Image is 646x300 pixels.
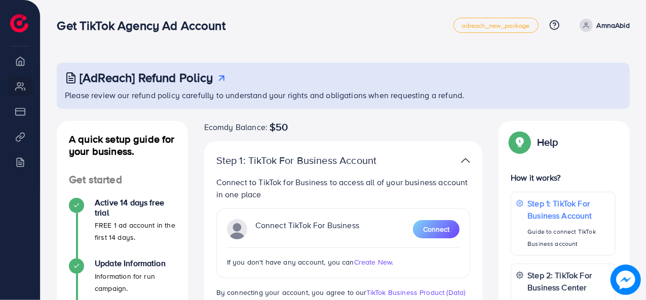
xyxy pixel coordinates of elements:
[216,176,471,200] p: Connect to TikTok for Business to access all of your business account in one place
[511,172,616,184] p: How it works?
[527,269,610,293] p: Step 2: TikTok For Business Center
[57,18,233,33] h3: Get TikTok Agency Ad Account
[413,220,460,238] button: Connect
[527,226,610,250] p: Guide to connect TikTok Business account
[423,224,449,234] span: Connect
[255,219,359,239] p: Connect TikTok For Business
[95,198,176,217] h4: Active 14 days free trial
[95,270,176,294] p: Information for run campaign.
[227,219,247,239] img: TikTok partner
[611,265,641,295] img: image
[511,133,529,151] img: Popup guide
[576,19,630,32] a: AmnaAbid
[57,133,188,157] h4: A quick setup guide for your business.
[527,197,610,222] p: Step 1: TikTok For Business Account
[216,154,381,166] p: Step 1: TikTok For Business Account
[80,70,213,85] h3: [AdReach] Refund Policy
[65,89,624,101] p: Please review our refund policy carefully to understand your rights and obligations when requesti...
[95,259,176,268] h4: Update Information
[57,174,188,186] h4: Get started
[462,22,530,29] span: adreach_new_package
[227,257,354,267] span: If you don't have any account, you can
[597,19,630,31] p: AmnaAbid
[537,136,558,148] p: Help
[461,153,470,168] img: TikTok partner
[10,14,28,32] img: logo
[453,18,539,33] a: adreach_new_package
[204,121,268,133] span: Ecomdy Balance:
[354,257,394,267] span: Create New.
[270,121,288,133] span: $50
[95,219,176,243] p: FREE 1 ad account in the first 14 days.
[57,198,188,259] li: Active 14 days free trial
